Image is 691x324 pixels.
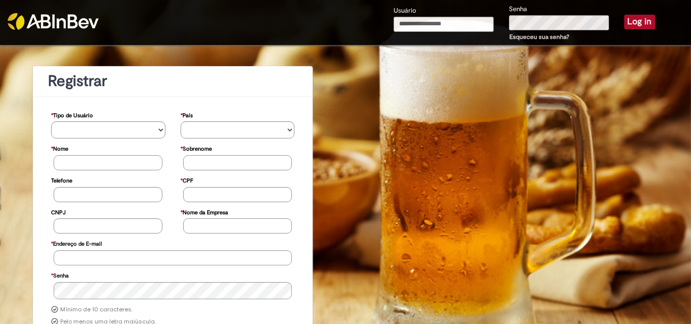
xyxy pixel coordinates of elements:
label: Telefone [51,172,72,187]
label: Senha [51,267,69,282]
label: País [181,107,193,122]
label: CNPJ [51,204,66,219]
a: Esqueceu sua senha? [509,33,569,41]
img: ABInbev-white.png [8,13,99,30]
label: CPF [181,172,193,187]
h1: Registrar [48,73,297,89]
label: Nome [51,141,68,155]
label: Endereço de E-mail [51,236,102,250]
label: Mínimo de 10 caracteres. [60,306,133,314]
label: Senha [509,5,527,14]
button: Log in [624,15,655,29]
label: Usuário [394,6,416,16]
label: Nome da Empresa [181,204,228,219]
label: Tipo de Usuário [51,107,93,122]
label: Sobrenome [181,141,212,155]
